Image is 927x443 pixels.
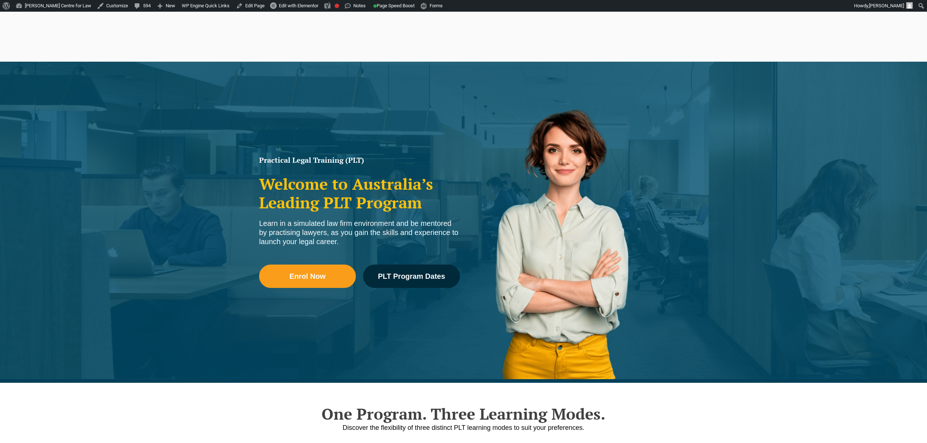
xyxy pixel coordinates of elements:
span: [PERSON_NAME] [869,3,904,8]
div: Focus keyphrase not set [335,4,339,8]
h2: Welcome to Australia’s Leading PLT Program [259,175,460,212]
p: Discover the flexibility of three distinct PLT learning modes to suit your preferences. [255,423,672,432]
a: Enrol Now [259,265,356,288]
span: PLT Program Dates [378,273,445,280]
h1: Practical Legal Training (PLT) [259,157,460,164]
span: Edit with Elementor [279,3,318,8]
h2: One Program. Three Learning Modes. [255,405,672,423]
span: Enrol Now [289,273,326,280]
div: Learn in a simulated law firm environment and be mentored by practising lawyers, as you gain the ... [259,219,460,246]
a: PLT Program Dates [363,265,460,288]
